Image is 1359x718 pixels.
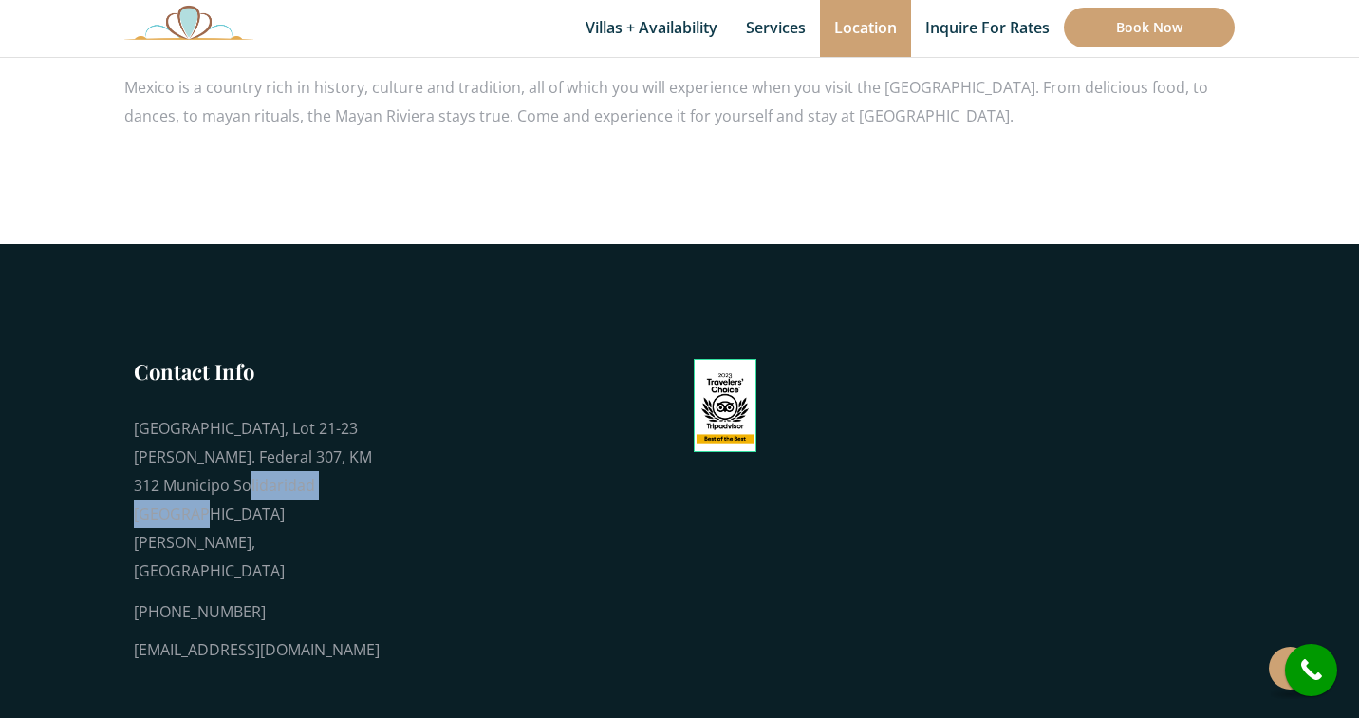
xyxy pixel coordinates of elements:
[694,359,756,452] img: Tripadvisor
[134,597,381,626] div: [PHONE_NUMBER]
[134,414,381,585] div: [GEOGRAPHIC_DATA], Lot 21-23 [PERSON_NAME]. Federal 307, KM 312 Municipo Solidaridad [GEOGRAPHIC_...
[124,5,253,40] img: Awesome Logo
[124,73,1235,130] p: Mexico is a country rich in history, culture and tradition, all of which you will experience when...
[1290,649,1332,691] i: call
[134,635,381,664] div: [EMAIL_ADDRESS][DOMAIN_NAME]
[1285,644,1337,696] a: call
[1064,8,1235,47] a: Book Now
[134,357,381,386] h3: Contact Info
